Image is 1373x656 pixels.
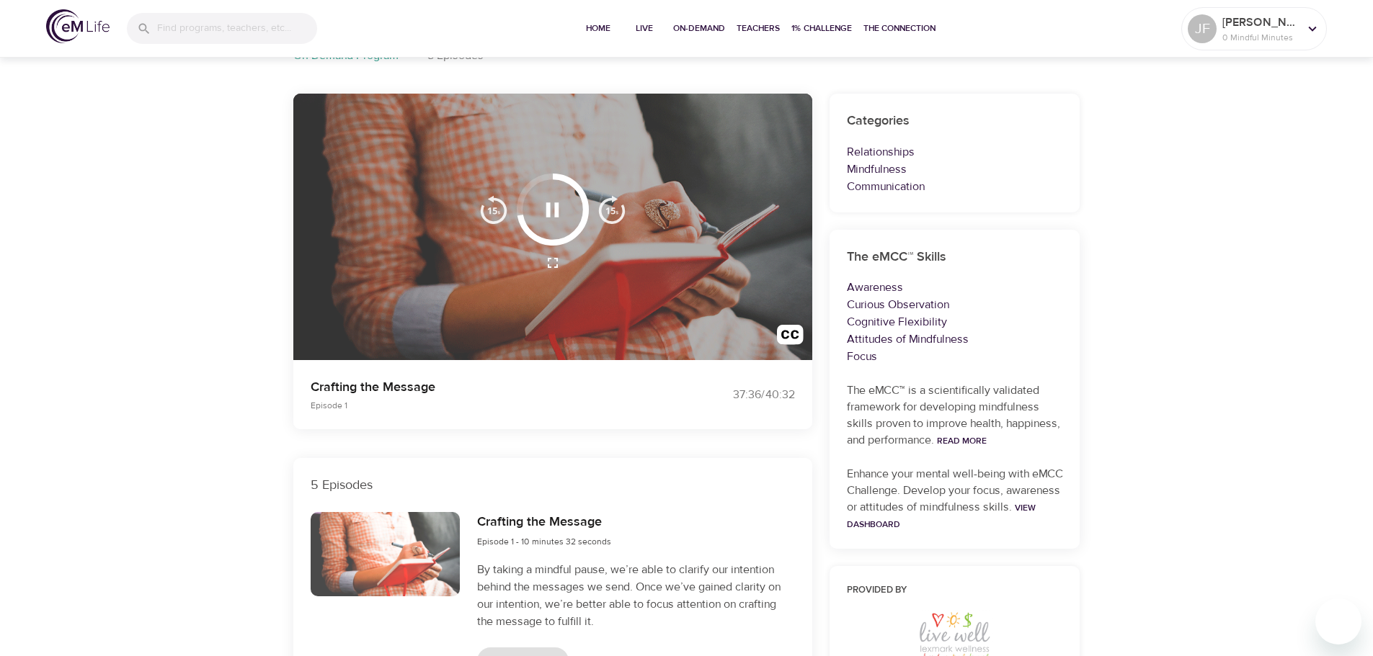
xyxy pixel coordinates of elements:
[768,316,812,360] button: Transcript/Closed Captions (c)
[477,512,611,533] h6: Crafting the Message
[847,247,1063,268] h6: The eMCC™ Skills
[777,325,804,351] img: open_caption.svg
[847,348,1063,365] p: Focus
[157,13,317,44] input: Find programs, teachers, etc...
[847,331,1063,348] p: Attitudes of Mindfulness
[737,21,780,36] span: Teachers
[311,399,670,412] p: Episode 1
[847,178,1063,195] p: Communication
[847,111,1063,132] h6: Categories
[847,583,1063,598] h6: Provided by
[477,561,794,630] p: By taking a mindful pause, we’re able to clarify our intention behind the messages we send. Once ...
[1222,31,1299,44] p: 0 Mindful Minutes
[597,195,626,224] img: 15s_next.svg
[847,161,1063,178] p: Mindfulness
[847,143,1063,161] p: Relationships
[311,377,670,397] p: Crafting the Message
[791,21,852,36] span: 1% Challenge
[847,279,1063,296] p: Awareness
[1222,14,1299,31] p: [PERSON_NAME]
[863,21,936,36] span: The Connection
[847,502,1036,530] a: View Dashboard
[847,296,1063,313] p: Curious Observation
[687,387,795,403] div: 37:36 / 40:32
[627,21,662,36] span: Live
[847,466,1063,532] p: Enhance your mental well-being with eMCC Challenge. Develop your focus, awareness or attitudes of...
[1315,598,1361,644] iframe: Button to launch messaging window
[937,435,987,446] a: Read More
[847,382,1063,449] p: The eMCC™ is a scientifically validated framework for developing mindfulness skills proven to imp...
[46,9,110,43] img: logo
[477,536,611,547] span: Episode 1 - 10 minutes 32 seconds
[673,21,725,36] span: On-Demand
[479,195,508,224] img: 15s_prev.svg
[847,313,1063,331] p: Cognitive Flexibility
[581,21,616,36] span: Home
[1188,14,1217,43] div: JF
[311,475,795,495] p: 5 Episodes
